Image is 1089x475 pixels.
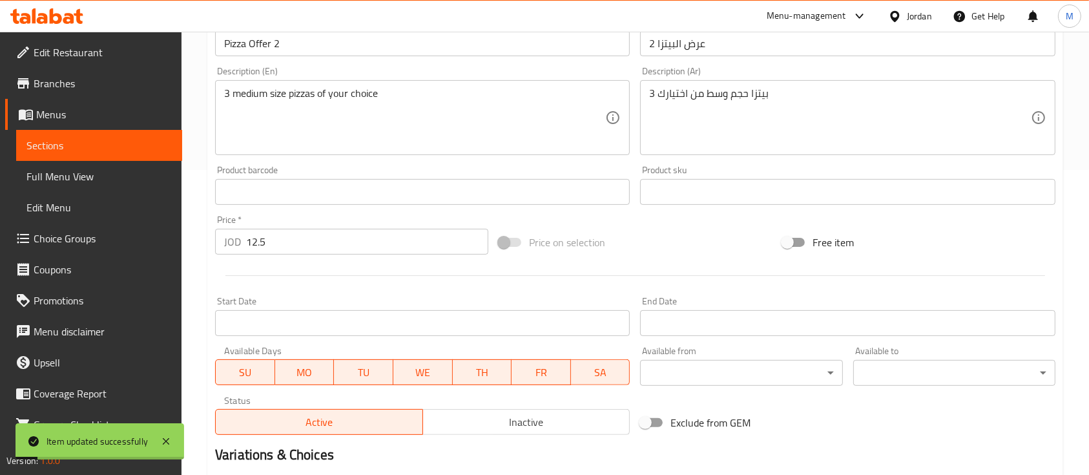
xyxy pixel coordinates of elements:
[5,347,182,378] a: Upsell
[428,413,625,432] span: Inactive
[221,413,418,432] span: Active
[399,363,448,382] span: WE
[34,355,172,370] span: Upsell
[422,409,630,435] button: Inactive
[5,378,182,409] a: Coverage Report
[640,30,1055,56] input: Enter name Ar
[16,161,182,192] a: Full Menu View
[5,99,182,130] a: Menus
[47,434,148,449] div: Item updated successfully
[5,223,182,254] a: Choice Groups
[36,107,172,122] span: Menus
[813,235,854,250] span: Free item
[907,9,932,23] div: Jordan
[529,235,605,250] span: Price on selection
[393,359,453,385] button: WE
[5,254,182,285] a: Coupons
[34,231,172,246] span: Choice Groups
[280,363,329,382] span: MO
[5,68,182,99] a: Branches
[767,8,846,24] div: Menu-management
[34,293,172,308] span: Promotions
[215,359,275,385] button: SU
[215,445,1055,465] h2: Variations & Choices
[6,452,38,469] span: Version:
[34,262,172,277] span: Coupons
[246,229,488,255] input: Please enter price
[5,409,182,440] a: Grocery Checklist
[670,415,751,430] span: Exclude from GEM
[5,316,182,347] a: Menu disclaimer
[576,363,625,382] span: SA
[34,45,172,60] span: Edit Restaurant
[26,138,172,153] span: Sections
[34,386,172,401] span: Coverage Report
[215,179,630,205] input: Please enter product barcode
[215,30,630,56] input: Enter name En
[853,360,1055,386] div: ​
[640,179,1055,205] input: Please enter product sku
[458,363,507,382] span: TH
[5,37,182,68] a: Edit Restaurant
[5,285,182,316] a: Promotions
[649,87,1030,149] textarea: 3 بيتزا حجم وسط من اختيارك
[1066,9,1073,23] span: M
[517,363,566,382] span: FR
[275,359,335,385] button: MO
[34,417,172,432] span: Grocery Checklist
[16,130,182,161] a: Sections
[26,169,172,184] span: Full Menu View
[224,234,241,249] p: JOD
[34,76,172,91] span: Branches
[640,360,842,386] div: ​
[453,359,512,385] button: TH
[34,324,172,339] span: Menu disclaimer
[334,359,393,385] button: TU
[339,363,388,382] span: TU
[512,359,571,385] button: FR
[40,452,60,469] span: 1.0.0
[16,192,182,223] a: Edit Menu
[224,87,605,149] textarea: 3 medium size pizzas of your choice
[571,359,630,385] button: SA
[215,409,423,435] button: Active
[221,363,270,382] span: SU
[26,200,172,215] span: Edit Menu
